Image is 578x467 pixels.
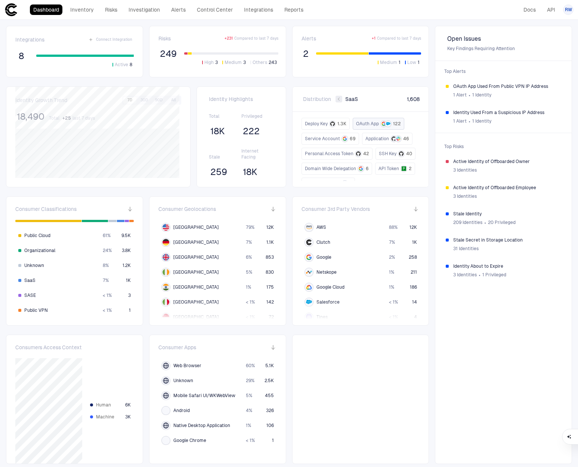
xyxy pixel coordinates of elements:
[173,254,219,260] span: [GEOGRAPHIC_DATA]
[173,393,235,399] span: Mobile Safari UI/WKWebView
[478,269,481,280] span: ∙
[102,4,121,15] a: Risks
[389,284,394,290] span: 1 %
[305,151,353,157] span: Personal Access Token
[337,121,346,127] span: 1.3K
[215,59,218,65] span: 3
[209,166,229,178] button: 259
[137,97,151,104] button: 30D
[412,299,417,305] span: 14
[241,166,259,178] button: 18K
[115,62,128,68] span: Active
[19,50,24,62] span: 8
[453,92,467,98] span: 1 Alert
[49,115,59,121] span: Total
[302,118,350,130] button: Deploy Key1.3K
[266,284,274,290] span: 175
[194,4,236,15] a: Control Center
[484,217,486,228] span: ∙
[447,35,560,43] span: Open Issues
[407,59,416,65] span: Low
[269,314,274,320] span: 72
[316,314,328,320] span: Tines
[245,284,251,290] span: 1 %
[406,151,412,157] span: 40
[163,269,169,276] img: IE
[563,4,574,15] button: RW
[30,4,62,15] a: Dashboard
[225,59,242,65] span: Medium
[409,284,417,290] span: 186
[356,121,379,127] span: OAuth App
[377,36,421,41] span: Compared to last 7 days
[414,314,417,320] span: 4
[345,96,358,102] span: SaaS
[245,314,254,320] span: < 1 %
[96,37,132,42] span: Connect Integration
[389,224,397,230] span: 88 %
[453,211,561,217] span: Stale Identity
[24,307,48,313] span: Public VPN
[380,59,397,65] span: Medium
[158,344,196,351] span: Consumer Apps
[306,224,312,230] div: AWS
[472,118,491,124] span: 1 Identity
[453,185,561,191] span: Active Identity of Offboarded Employee
[173,437,206,443] span: Google Chrome
[24,292,36,298] span: SASE
[210,166,227,178] span: 259
[272,437,274,443] span: 1
[103,248,112,254] span: 24 %
[209,113,241,119] span: Total
[15,97,67,104] span: Identity Growth Trend
[173,378,193,384] span: Unknown
[565,7,572,13] span: RW
[372,36,375,41] span: + 1
[62,115,71,121] span: + 25
[163,314,169,320] img: SG
[302,96,333,102] button: Distribution
[225,36,233,41] span: + 231
[453,167,477,173] span: 3 Identities
[389,269,394,275] span: 1 %
[121,233,131,239] span: 9.5K
[87,35,134,44] button: Connect Integration
[520,4,539,15] a: Docs
[412,239,417,245] span: 1K
[363,151,369,157] span: 42
[316,284,344,290] span: Google Cloud
[375,163,415,175] button: API Token2
[173,423,230,428] span: Native Desktop Application
[15,111,46,123] button: 18,490
[365,136,389,142] span: Application
[173,269,219,275] span: [GEOGRAPHIC_DATA]
[245,224,254,230] span: 79 %
[234,36,278,41] span: Compared to last 7 days
[362,133,412,145] button: Application46
[409,224,417,230] span: 12K
[243,126,260,137] span: 222
[472,92,491,98] span: 1 Identity
[158,48,178,60] button: 249
[376,59,402,66] button: Medium1
[453,159,561,165] span: Active Identity of Offboarded Owner
[168,4,189,15] a: Alerts
[152,97,166,104] button: 90D
[17,111,44,122] span: 18,490
[173,239,219,245] span: [GEOGRAPHIC_DATA]
[266,408,274,414] span: 326
[96,414,122,420] span: Machine
[306,284,312,290] div: Google Cloud
[265,363,274,369] span: 5.1K
[158,35,171,42] span: Risks
[160,48,177,59] span: 249
[163,254,169,261] img: GB
[316,254,331,260] span: Google
[24,277,35,283] span: SaaS
[163,299,169,305] img: IT
[209,154,241,160] span: Stale
[305,121,328,127] span: Deploy Key
[306,314,312,320] div: Tines
[375,148,415,160] button: SSH Key40
[126,277,131,283] span: 1K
